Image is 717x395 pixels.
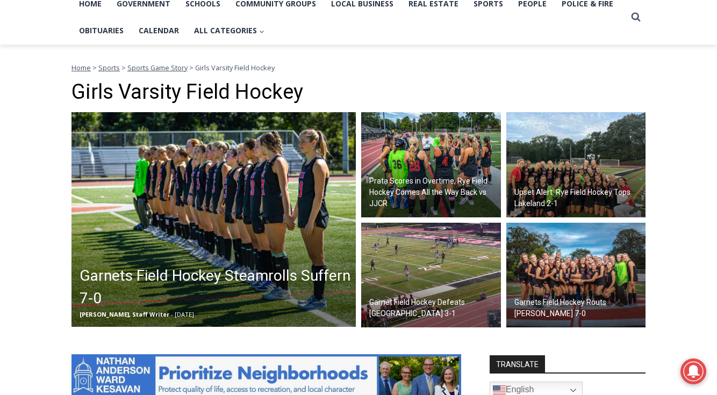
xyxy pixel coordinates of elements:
[361,112,501,217] a: Prata Scores in Overtime, Rye Field Hockey Comes All the Way Back vs JJCR
[514,187,643,209] h2: Upset Alert: Rye Field Hockey Tops Lakeland 2-1
[98,63,120,72] a: Sports
[71,112,356,327] img: (PHOTO: The Rye Field Hockey team lined up before a game on September 20, 2025. Credit: Maureen T...
[361,112,501,217] img: (PHOTO: The Rye Field Hockey team from September 16, 2025. Credit: Maureen Tsuchida.)
[626,8,646,27] button: View Search Form
[189,63,193,72] span: >
[171,310,173,318] span: -
[506,223,646,328] img: (PHOTO: The 2025 Rye Field Hockey team. Credit: Maureen Tsuchida.)
[92,63,97,72] span: >
[281,107,498,131] span: Intern @ [DOMAIN_NAME]
[131,17,187,44] a: Calendar
[71,62,646,73] nav: Breadcrumbs
[361,223,501,328] img: (PHOTO: Rye Girls Varsity Field Hockey vs. Kingston on September 20, 2025. Credit: SportsEngine.)...
[369,175,498,209] h2: Prata Scores in Overtime, Rye Field Hockey Comes All the Way Back vs JJCR
[195,63,275,72] span: Girls Varsity Field Hockey
[187,17,272,44] button: Child menu of All Categories
[506,223,646,328] a: Garnets Field Hockey Routs [PERSON_NAME] 7-0
[127,63,188,72] a: Sports Game Story
[9,108,138,133] h4: [PERSON_NAME] Read Sanctuary Fall Fest: [DATE]
[125,91,130,101] div: 6
[490,355,545,372] strong: TRANSLATE
[71,63,91,72] a: Home
[71,17,131,44] a: Obituaries
[369,297,498,319] h2: Garnet Field Hockey Defeats [GEOGRAPHIC_DATA] 3-1
[71,112,356,327] a: Garnets Field Hockey Steamrolls Suffern 7-0 [PERSON_NAME], Staff Writer - [DATE]
[1,107,155,134] a: [PERSON_NAME] Read Sanctuary Fall Fest: [DATE]
[71,80,646,105] h1: Girls Varsity Field Hockey
[121,63,126,72] span: >
[259,104,521,134] a: Intern @ [DOMAIN_NAME]
[506,112,646,217] img: (PHOTO: The 2025 Rye Field Hockey team after their 2-1 win over Lakeland on Thursday, September 2...
[120,91,123,101] div: /
[361,223,501,328] a: Garnet Field Hockey Defeats [GEOGRAPHIC_DATA] 3-1
[506,112,646,217] a: Upset Alert: Rye Field Hockey Tops Lakeland 2-1
[80,310,169,318] span: [PERSON_NAME], Staff Writer
[112,91,117,101] div: 5
[514,297,643,319] h2: Garnets Field Hockey Routs [PERSON_NAME] 7-0
[112,32,150,88] div: unique DIY crafts
[80,265,353,310] h2: Garnets Field Hockey Steamrolls Suffern 7-0
[175,310,194,318] span: [DATE]
[271,1,508,104] div: "I learned about the history of a place I’d honestly never considered even as a resident of [GEOG...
